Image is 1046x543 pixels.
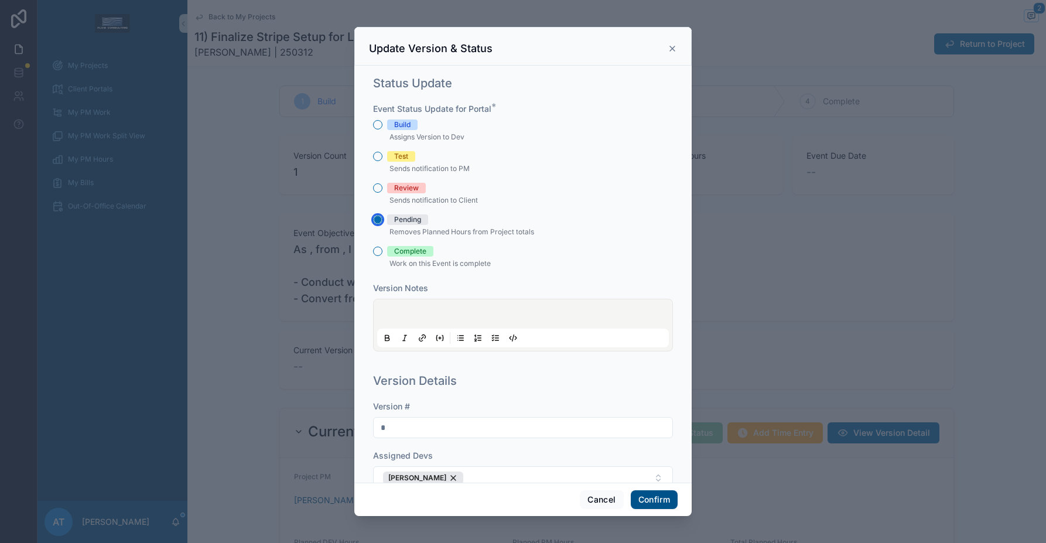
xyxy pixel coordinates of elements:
[389,132,464,141] span: Assigns Version to Dev
[580,490,623,509] button: Cancel
[389,259,491,268] span: Work on this Event is complete
[394,183,419,193] div: Review
[388,473,446,483] span: [PERSON_NAME]
[369,42,493,56] h3: Update Version & Status
[394,246,426,257] div: Complete
[373,450,433,460] span: Assigned Devs
[383,472,463,484] button: Unselect 4
[373,373,457,389] h1: Version Details
[389,164,470,173] span: Sends notification to PM
[389,196,478,204] span: Sends notification to Client
[373,75,452,91] h1: Status Update
[373,466,673,490] button: Select Button
[394,214,421,225] div: Pending
[631,490,678,509] button: Confirm
[389,227,534,236] span: Removes Planned Hours from Project totals
[373,401,410,411] span: Version #
[373,283,428,293] span: Version Notes
[394,119,411,130] div: Build
[394,151,408,162] div: Test
[373,104,491,114] span: Event Status Update for Portal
